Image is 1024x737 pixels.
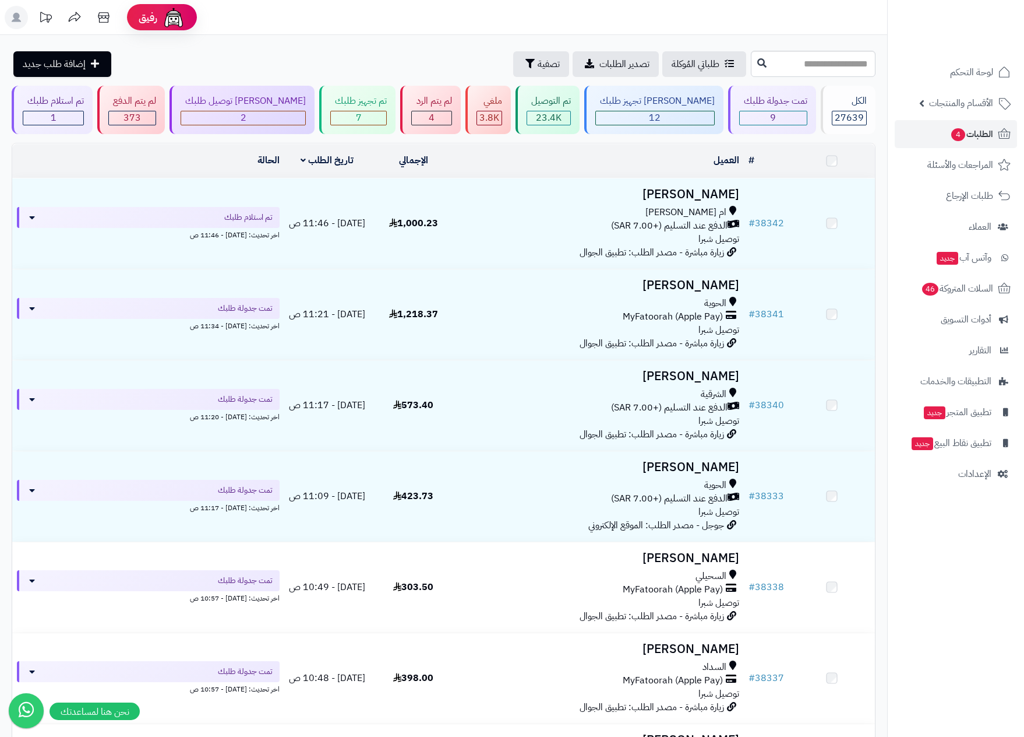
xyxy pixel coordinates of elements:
[748,216,755,230] span: #
[399,153,428,167] a: الإجمالي
[289,398,365,412] span: [DATE] - 11:17 ص
[895,58,1017,86] a: لوحة التحكم
[704,297,726,310] span: الحوية
[241,111,246,125] span: 2
[398,86,462,134] a: لم يتم الرد 4
[958,466,991,482] span: الإعدادات
[698,687,739,701] span: توصيل شبرا
[941,311,991,328] span: أدوات التسويق
[945,33,1013,57] img: logo-2.png
[704,479,726,492] span: الحوية
[662,51,746,77] a: طلباتي المُوكلة
[461,643,739,656] h3: [PERSON_NAME]
[289,580,365,594] span: [DATE] - 10:49 ص
[123,111,141,125] span: 373
[649,111,661,125] span: 12
[527,111,570,125] div: 23398
[937,252,958,265] span: جديد
[218,303,273,314] span: تمت جدولة طلبك
[538,57,560,71] span: تصفية
[17,319,280,331] div: اخر تحديث: [DATE] - 11:34 ص
[580,609,724,623] span: زيارة مباشرة - مصدر الطلب: تطبيق الجوال
[356,111,362,125] span: 7
[946,188,993,204] span: طلبات الإرجاع
[479,111,499,125] span: 3.8K
[895,213,1017,241] a: العملاء
[748,580,755,594] span: #
[895,244,1017,272] a: وآتس آبجديد
[17,591,280,603] div: اخر تحديث: [DATE] - 10:57 ص
[748,398,755,412] span: #
[218,666,273,678] span: تمت جدولة طلبك
[740,111,807,125] div: 9
[895,398,1017,426] a: تطبيق المتجرجديد
[218,394,273,405] span: تمت جدولة طلبك
[51,111,57,125] span: 1
[912,437,933,450] span: جديد
[739,94,807,108] div: تمت جدولة طلبك
[702,661,726,674] span: السداد
[623,583,723,596] span: MyFatoorah (Apple Pay)
[969,342,991,359] span: التقارير
[611,401,728,415] span: الدفع عند التسليم (+7.00 SAR)
[181,111,305,125] div: 2
[835,111,864,125] span: 27639
[748,307,784,321] a: #38341
[748,398,784,412] a: #38340
[969,219,991,235] span: العملاء
[461,461,739,474] h3: [PERSON_NAME]
[461,370,739,383] h3: [PERSON_NAME]
[895,460,1017,488] a: الإعدادات
[895,120,1017,148] a: الطلبات4
[770,111,776,125] span: 9
[289,307,365,321] span: [DATE] - 11:21 ص
[23,111,83,125] div: 1
[289,216,365,230] span: [DATE] - 11:46 ص
[595,94,715,108] div: [PERSON_NAME] تجهيز طلبك
[536,111,562,125] span: 23.4K
[698,323,739,337] span: توصيل شبرا
[623,310,723,324] span: MyFatoorah (Apple Pay)
[748,580,784,594] a: #38338
[393,398,433,412] span: 573.40
[695,570,726,583] span: السحيلي
[588,518,724,532] span: جوجل - مصدر الطلب: الموقع الإلكتروني
[698,414,739,428] span: توصيل شبرا
[895,429,1017,457] a: تطبيق نقاط البيعجديد
[513,51,569,77] button: تصفية
[9,86,95,134] a: تم استلام طلبك 1
[701,388,726,401] span: الشرقية
[599,57,649,71] span: تصدير الطلبات
[412,111,451,125] div: 4
[167,86,317,134] a: [PERSON_NAME] توصيل طلبك 2
[429,111,435,125] span: 4
[331,111,386,125] div: 7
[461,552,739,565] h3: [PERSON_NAME]
[218,575,273,587] span: تمت جدولة طلبك
[950,126,993,142] span: الطلبات
[463,86,513,134] a: ملغي 3.8K
[162,6,185,29] img: ai-face.png
[513,86,582,134] a: تم التوصيل 23.4K
[748,153,754,167] a: #
[389,216,438,230] span: 1,000.23
[929,95,993,111] span: الأقسام والمنتجات
[950,64,993,80] span: لوحة التحكم
[109,111,156,125] div: 373
[393,580,433,594] span: 303.50
[623,674,723,687] span: MyFatoorah (Apple Pay)
[611,492,728,506] span: الدفع عند التسليم (+7.00 SAR)
[582,86,726,134] a: [PERSON_NAME] تجهيز طلبك 12
[895,306,1017,334] a: أدوات التسويق
[580,700,724,714] span: زيارة مباشرة - مصدر الطلب: تطبيق الجوال
[393,671,433,685] span: 398.00
[748,307,755,321] span: #
[108,94,156,108] div: لم يتم الدفع
[580,245,724,259] span: زيارة مباشرة - مصدر الطلب: تطبيق الجوال
[389,307,438,321] span: 1,218.37
[23,57,86,71] span: إضافة طلب جديد
[611,219,728,233] span: الدفع عند التسليم (+7.00 SAR)
[895,367,1017,395] a: التطبيقات والخدمات
[224,212,273,223] span: تم استلام طلبك
[922,283,938,296] span: 46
